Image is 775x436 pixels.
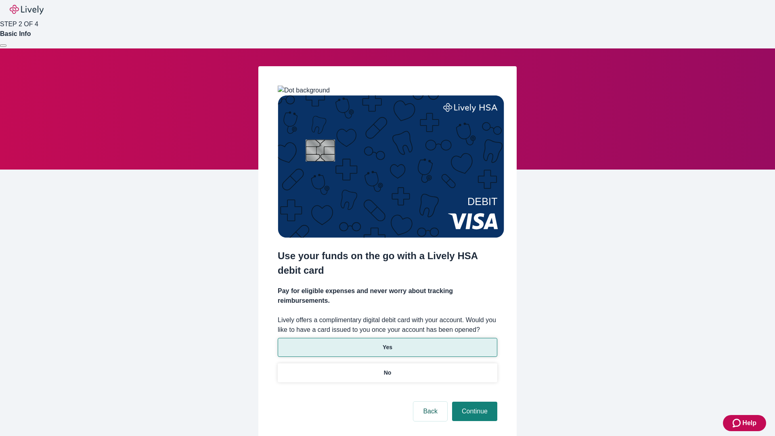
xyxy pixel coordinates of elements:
[278,86,330,95] img: Dot background
[278,363,497,382] button: No
[452,402,497,421] button: Continue
[723,415,766,431] button: Zendesk support iconHelp
[278,249,497,278] h2: Use your funds on the go with a Lively HSA debit card
[384,369,392,377] p: No
[742,418,756,428] span: Help
[383,343,392,352] p: Yes
[10,5,44,15] img: Lively
[278,95,504,238] img: Debit card
[278,315,497,335] label: Lively offers a complimentary digital debit card with your account. Would you like to have a card...
[278,338,497,357] button: Yes
[278,286,497,306] h4: Pay for eligible expenses and never worry about tracking reimbursements.
[413,402,447,421] button: Back
[733,418,742,428] svg: Zendesk support icon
